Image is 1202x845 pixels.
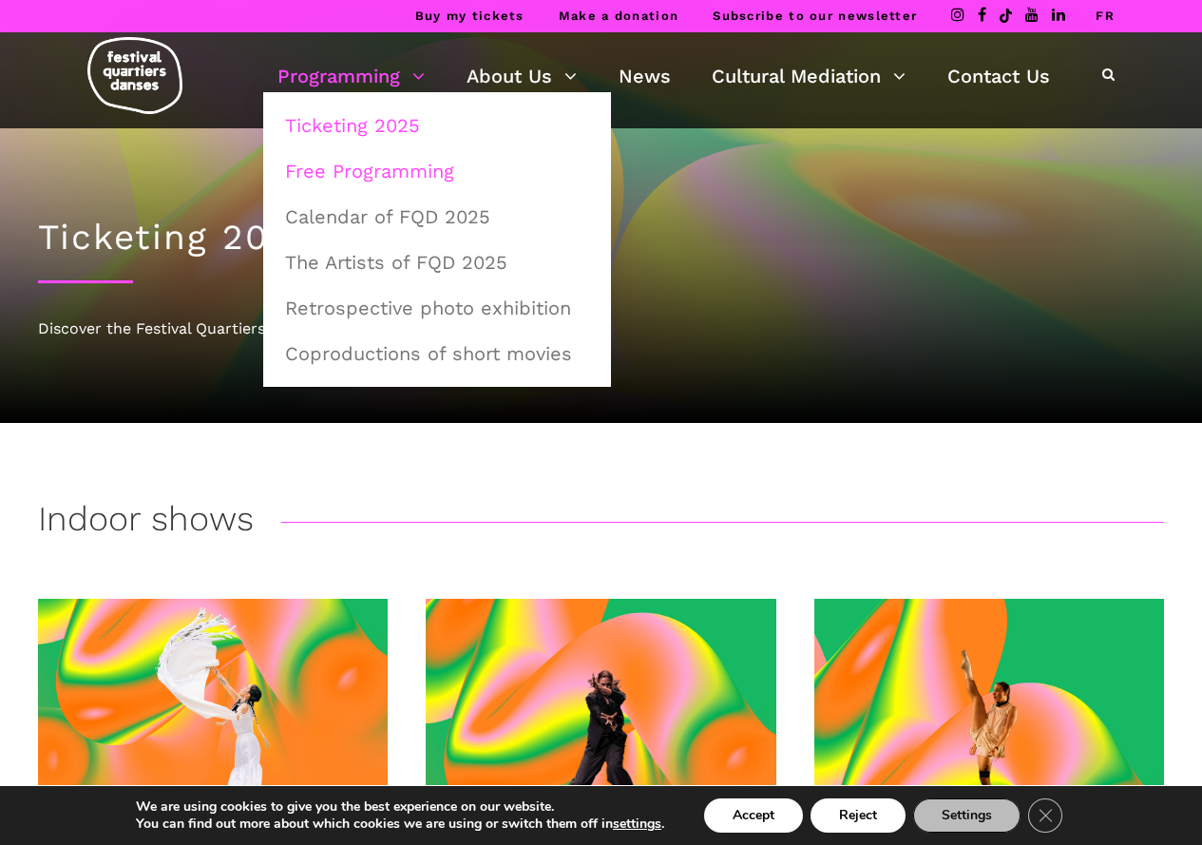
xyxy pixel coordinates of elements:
a: Free Programming [274,149,601,193]
a: Cultural Mediation [712,60,906,92]
a: About Us [467,60,577,92]
img: logo-fqd-med [87,37,182,114]
h3: Indoor shows [38,499,254,547]
a: Contact Us [947,60,1050,92]
a: Ticketing 2025 [274,104,601,147]
a: FR [1096,9,1115,23]
a: Coproductions of short movies [274,332,601,375]
a: News [619,60,671,92]
p: We are using cookies to give you the best experience on our website. [136,798,664,816]
a: Buy my tickets [415,9,525,23]
button: Accept [704,798,803,833]
h1: Ticketing 2025 [38,217,1164,259]
a: The Artists of FQD 2025 [274,240,601,284]
button: Close GDPR Cookie Banner [1028,798,1062,833]
div: Discover the Festival Quartiers Danses 2025 program ! [38,317,1164,341]
button: settings [613,816,661,833]
a: Make a donation [559,9,679,23]
a: Subscribe to our newsletter [713,9,917,23]
a: Programming [277,60,425,92]
button: Settings [913,798,1021,833]
a: Calendar of FQD 2025 [274,195,601,239]
a: Retrospective photo exhibition [274,286,601,330]
p: You can find out more about which cookies we are using or switch them off in . [136,816,664,833]
button: Reject [811,798,906,833]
